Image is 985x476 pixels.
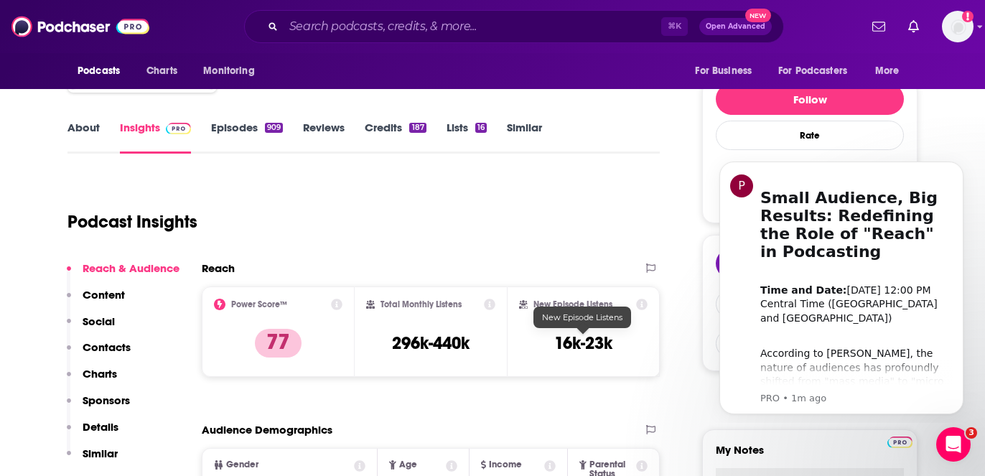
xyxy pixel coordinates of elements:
a: Show notifications dropdown [902,14,925,39]
span: Podcasts [78,61,120,81]
button: Show profile menu [942,11,974,42]
p: Details [83,420,118,434]
p: Similar [83,447,118,460]
h3: 16k-23k [554,332,612,354]
img: Podchaser Pro [166,123,191,134]
iframe: Intercom notifications message [698,149,985,423]
button: open menu [769,57,868,85]
button: Sponsors [67,393,130,420]
span: For Business [695,61,752,81]
a: Episodes909 [211,121,283,154]
button: Reach & Audience [67,261,179,288]
p: Reach & Audience [83,261,179,275]
button: Contacts [67,340,131,367]
p: Contacts [83,340,131,354]
h2: Audience Demographics [202,423,332,437]
span: New [745,9,771,22]
h2: Reach [202,261,235,275]
span: New Episode Listens [542,312,622,322]
button: Social [67,314,115,341]
span: Monitoring [203,61,254,81]
button: Follow [716,83,904,115]
span: More [875,61,900,81]
button: open menu [67,57,139,85]
a: Charts [137,57,186,85]
a: Pro website [887,434,912,448]
div: 16 [475,123,487,133]
p: 77 [255,329,302,358]
label: My Notes [716,443,904,468]
button: Details [67,420,118,447]
div: 909 [265,123,283,133]
span: Age [399,460,417,470]
span: Charts [146,61,177,81]
h2: Power Score™ [231,299,287,309]
button: open menu [865,57,918,85]
span: ⌘ K [661,17,688,36]
svg: Add a profile image [962,11,974,22]
div: Search podcasts, credits, & more... [244,10,784,43]
p: Charts [83,367,117,381]
button: Similar [67,447,118,473]
input: Search podcasts, credits, & more... [284,15,661,38]
button: Open AdvancedNew [699,18,772,35]
button: open menu [193,57,273,85]
span: Open Advanced [706,23,765,30]
img: User Profile [942,11,974,42]
a: Lists16 [447,121,487,154]
span: Income [489,460,522,470]
a: About [67,121,100,154]
span: Gender [226,460,258,470]
h2: New Episode Listens [533,299,612,309]
img: Podchaser Pro [887,437,912,448]
button: Charts [67,367,117,393]
h1: Podcast Insights [67,211,197,233]
span: 3 [966,427,977,439]
div: 187 [409,123,426,133]
h3: 296k-440k [392,332,470,354]
span: Logged in as mmaugeri_hunter [942,11,974,42]
p: Social [83,314,115,328]
button: Content [67,288,125,314]
div: Rate [716,121,904,150]
h2: Total Monthly Listens [381,299,462,309]
img: Podchaser - Follow, Share and Rate Podcasts [11,13,149,40]
span: For Podcasters [778,61,847,81]
p: Sponsors [83,393,130,407]
a: Reviews [303,121,345,154]
a: Similar [507,121,542,154]
iframe: Intercom live chat [936,427,971,462]
a: InsightsPodchaser Pro [120,121,191,154]
button: open menu [685,57,770,85]
a: Show notifications dropdown [867,14,891,39]
a: Credits187 [365,121,426,154]
p: Content [83,288,125,302]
